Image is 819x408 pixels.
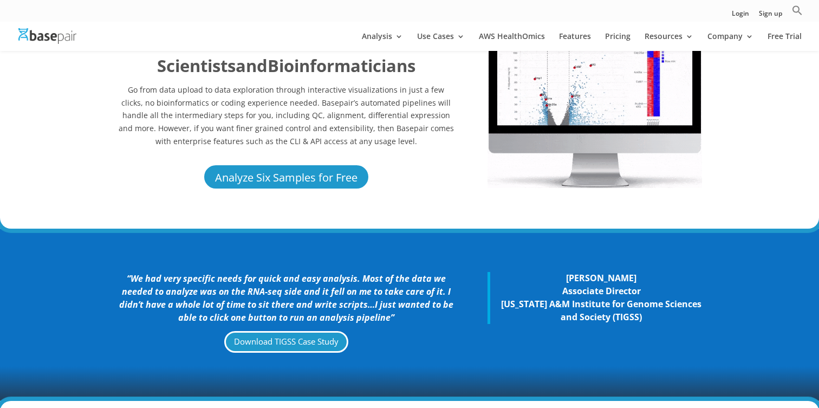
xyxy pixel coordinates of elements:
p: Go from data upload to data exploration through interactive visualizations in just a few clicks, ... [117,83,455,148]
strong: [US_STATE] A&M Institute for Genome Sciences and Society (TIGSS) [501,298,701,323]
a: Features [559,33,591,51]
i: “We had very specific needs for quick and easy analysis. Most of the data we needed to analyze wa... [119,273,453,323]
a: Free Trial [768,33,802,51]
img: RNA Seq 2022 [487,5,702,188]
strong: Associate Director [562,285,641,297]
a: Use Cases [417,33,465,51]
img: Basepair [18,28,76,44]
a: AWS HealthOmics [479,33,545,51]
b: and [236,54,268,77]
a: Search Icon Link [792,5,803,22]
a: Sign up [759,10,782,22]
a: Download TIGSS Case Study [224,331,348,353]
b: Bioinformaticians [268,54,415,77]
a: Company [707,33,753,51]
svg: Search [792,5,803,16]
a: Login [732,10,749,22]
strong: [PERSON_NAME] [566,272,636,284]
a: Pricing [605,33,630,51]
a: Analyze Six Samples for Free [203,164,370,190]
a: Analysis [362,33,403,51]
a: Resources [645,33,693,51]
